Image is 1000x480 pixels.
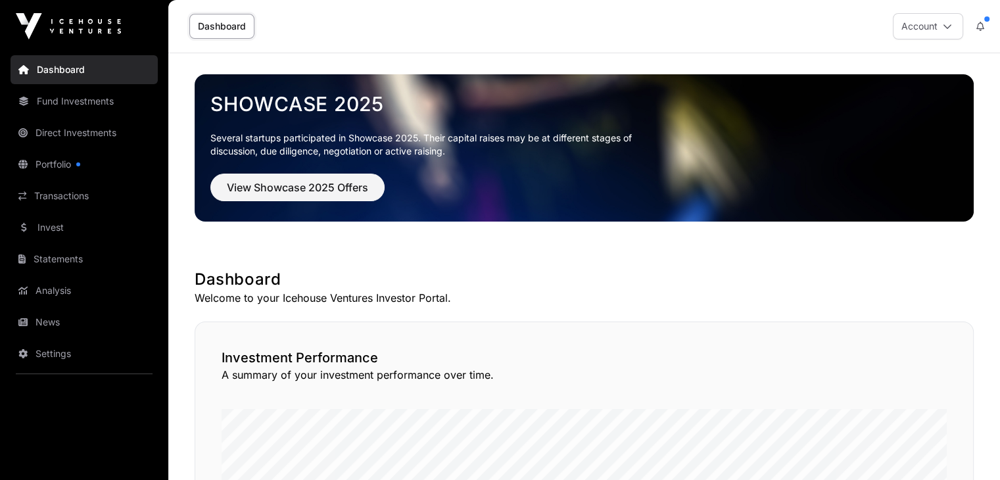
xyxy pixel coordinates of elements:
a: News [11,308,158,337]
a: View Showcase 2025 Offers [210,187,385,200]
a: Fund Investments [11,87,158,116]
p: A summary of your investment performance over time. [222,367,947,383]
span: View Showcase 2025 Offers [227,180,368,195]
a: Settings [11,339,158,368]
img: Showcase 2025 [195,74,974,222]
a: Portfolio [11,150,158,179]
a: Invest [11,213,158,242]
a: Transactions [11,181,158,210]
a: Analysis [11,276,158,305]
p: Several startups participated in Showcase 2025. Their capital raises may be at different stages o... [210,132,652,158]
p: Welcome to your Icehouse Ventures Investor Portal. [195,290,974,306]
a: Dashboard [11,55,158,84]
a: Direct Investments [11,118,158,147]
iframe: Chat Widget [934,417,1000,480]
a: Dashboard [189,14,254,39]
a: Statements [11,245,158,274]
button: View Showcase 2025 Offers [210,174,385,201]
img: Icehouse Ventures Logo [16,13,121,39]
button: Account [893,13,963,39]
a: Showcase 2025 [210,92,958,116]
h1: Dashboard [195,269,974,290]
h2: Investment Performance [222,348,947,367]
